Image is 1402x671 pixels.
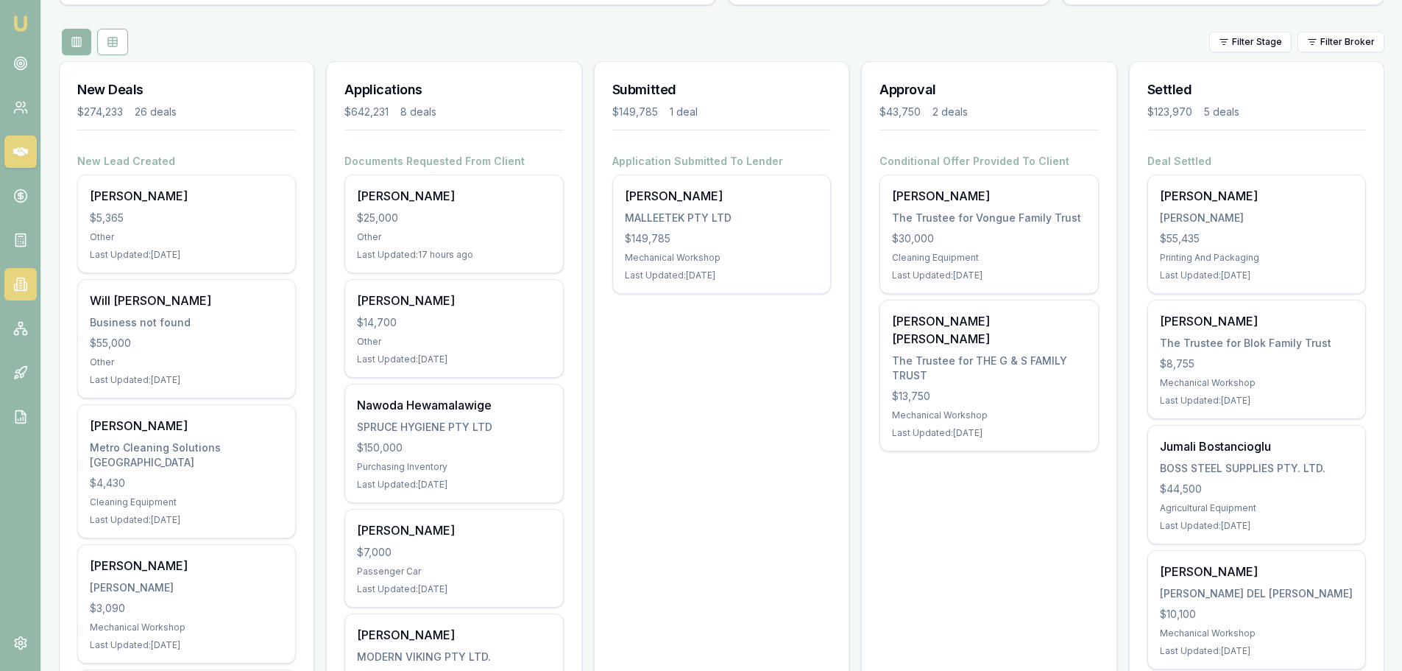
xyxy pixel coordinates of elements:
[892,252,1086,264] div: Cleaning Equipment
[357,292,550,309] div: [PERSON_NAME]
[357,315,550,330] div: $14,700
[892,312,1086,348] div: [PERSON_NAME] [PERSON_NAME]
[892,427,1086,439] div: Last Updated: [DATE]
[625,252,818,264] div: Mechanical Workshop
[357,650,550,664] div: MODERN VIKING PTY LTD.
[1147,80,1366,100] h3: Settled
[1160,231,1353,246] div: $55,435
[1232,36,1282,48] span: Filter Stage
[1160,187,1353,205] div: [PERSON_NAME]
[892,211,1086,225] div: The Trustee for Vongue Family Trust
[77,80,296,100] h3: New Deals
[1160,438,1353,455] div: Jumali Bostancioglu
[357,545,550,560] div: $7,000
[344,105,389,119] div: $642,231
[357,479,550,491] div: Last Updated: [DATE]
[1160,211,1353,225] div: [PERSON_NAME]
[357,354,550,365] div: Last Updated: [DATE]
[357,211,550,225] div: $25,000
[90,639,283,651] div: Last Updated: [DATE]
[1320,36,1375,48] span: Filter Broker
[892,231,1086,246] div: $30,000
[1160,461,1353,476] div: BOSS STEEL SUPPLIES PTY. LTD.
[892,410,1086,421] div: Mechanical Workshop
[1160,252,1353,264] div: Printing And Packaging
[400,105,436,119] div: 8 deals
[1160,482,1353,496] div: $44,500
[1160,336,1353,351] div: The Trustee for Blok Family Trust
[90,417,283,435] div: [PERSON_NAME]
[90,356,283,368] div: Other
[1160,356,1353,371] div: $8,755
[625,231,818,246] div: $149,785
[90,336,283,351] div: $55,000
[1160,502,1353,514] div: Agricultural Equipment
[357,583,550,595] div: Last Updated: [DATE]
[357,187,550,205] div: [PERSON_NAME]
[1160,586,1353,601] div: [PERSON_NAME] DEL [PERSON_NAME]
[1160,563,1353,580] div: [PERSON_NAME]
[612,105,658,119] div: $149,785
[357,420,550,435] div: SPRUCE HYGIENE PTY LTD
[77,105,123,119] div: $274,233
[90,622,283,633] div: Mechanical Workshop
[90,187,283,205] div: [PERSON_NAME]
[90,601,283,616] div: $3,090
[357,336,550,348] div: Other
[1160,645,1353,657] div: Last Updated: [DATE]
[892,354,1086,383] div: The Trustee for THE G & S FAMILY TRUST
[625,211,818,225] div: MALLEETEK PTY LTD
[1297,32,1384,52] button: Filter Broker
[1147,105,1192,119] div: $123,970
[135,105,177,119] div: 26 deals
[90,580,283,595] div: [PERSON_NAME]
[1160,607,1353,622] div: $10,100
[625,270,818,281] div: Last Updated: [DATE]
[1160,628,1353,639] div: Mechanical Workshop
[344,80,563,100] h3: Applications
[357,231,550,243] div: Other
[357,521,550,539] div: [PERSON_NAME]
[1209,32,1292,52] button: Filter Stage
[892,187,1086,205] div: [PERSON_NAME]
[612,154,831,169] h4: Application Submitted To Lender
[1204,105,1239,119] div: 5 deals
[357,440,550,455] div: $150,000
[357,566,550,577] div: Passenger Car
[670,105,698,119] div: 1 deal
[357,626,550,644] div: [PERSON_NAME]
[90,211,283,225] div: $5,365
[90,476,283,491] div: $4,430
[879,105,921,119] div: $43,750
[12,15,29,32] img: emu-icon-u.png
[90,374,283,386] div: Last Updated: [DATE]
[90,231,283,243] div: Other
[1147,154,1366,169] h4: Deal Settled
[90,315,283,330] div: Business not found
[1160,312,1353,330] div: [PERSON_NAME]
[892,389,1086,404] div: $13,750
[90,292,283,309] div: Will [PERSON_NAME]
[90,440,283,470] div: Metro Cleaning Solutions [GEOGRAPHIC_DATA]
[1160,377,1353,389] div: Mechanical Workshop
[879,154,1098,169] h4: Conditional Offer Provided To Client
[77,154,296,169] h4: New Lead Created
[357,396,550,414] div: Nawoda Hewamalawige
[90,249,283,261] div: Last Updated: [DATE]
[90,514,283,526] div: Last Updated: [DATE]
[357,249,550,261] div: Last Updated: 17 hours ago
[90,557,283,575] div: [PERSON_NAME]
[932,105,968,119] div: 2 deals
[90,496,283,508] div: Cleaning Equipment
[612,80,831,100] h3: Submitted
[1160,520,1353,532] div: Last Updated: [DATE]
[344,154,563,169] h4: Documents Requested From Client
[1160,395,1353,407] div: Last Updated: [DATE]
[1160,270,1353,281] div: Last Updated: [DATE]
[357,461,550,473] div: Purchasing Inventory
[625,187,818,205] div: [PERSON_NAME]
[879,80,1098,100] h3: Approval
[892,270,1086,281] div: Last Updated: [DATE]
